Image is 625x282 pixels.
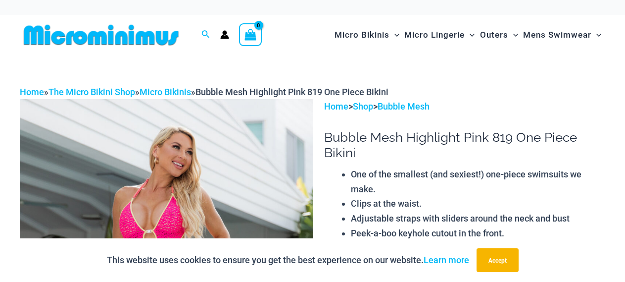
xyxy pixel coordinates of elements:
[140,87,191,97] a: Micro Bikinis
[107,253,469,268] p: This website uses cookies to ensure you get the best experience on our website.
[239,23,262,46] a: View Shopping Cart, empty
[331,18,605,52] nav: Site Navigation
[478,20,521,50] a: OutersMenu ToggleMenu Toggle
[424,255,469,265] a: Learn more
[20,87,44,97] a: Home
[48,87,135,97] a: The Micro Bikini Shop
[324,130,605,161] h1: Bubble Mesh Highlight Pink 819 One Piece Bikini
[351,167,605,196] li: One of the smallest (and sexiest!) one-piece swimsuits we make.
[351,226,605,241] li: Peek-a-boo keyhole cutout in the front.
[523,22,591,48] span: Mens Swimwear
[201,29,210,41] a: Search icon link
[20,24,183,46] img: MM SHOP LOGO FLAT
[508,22,518,48] span: Menu Toggle
[402,20,477,50] a: Micro LingerieMenu ToggleMenu Toggle
[389,22,399,48] span: Menu Toggle
[332,20,402,50] a: Micro BikinisMenu ToggleMenu Toggle
[335,22,389,48] span: Micro Bikinis
[20,87,388,97] span: » » »
[378,101,430,112] a: Bubble Mesh
[591,22,601,48] span: Menu Toggle
[195,87,388,97] span: Bubble Mesh Highlight Pink 819 One Piece Bikini
[324,101,348,112] a: Home
[521,20,604,50] a: Mens SwimwearMenu ToggleMenu Toggle
[220,30,229,39] a: Account icon link
[465,22,475,48] span: Menu Toggle
[351,211,605,226] li: Adjustable straps with sliders around the neck and bust
[477,248,519,272] button: Accept
[353,101,373,112] a: Shop
[351,196,605,211] li: Clips at the waist.
[324,99,605,114] p: > >
[404,22,465,48] span: Micro Lingerie
[480,22,508,48] span: Outers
